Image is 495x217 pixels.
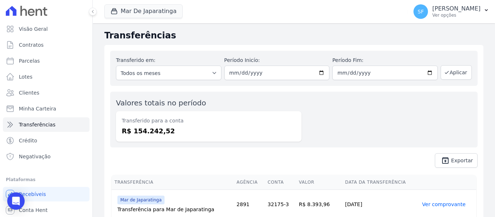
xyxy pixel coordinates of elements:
[19,191,46,198] span: Recebíveis
[418,9,424,14] span: SF
[342,175,419,190] th: Data da Transferência
[3,133,90,148] a: Crédito
[432,12,481,18] p: Ver opções
[122,117,296,125] dt: Transferido para a conta
[451,158,473,163] span: Exportar
[104,4,183,18] button: Mar De Japaratinga
[408,1,495,22] button: SF [PERSON_NAME] Ver opções
[19,57,40,64] span: Parcelas
[104,29,483,42] h2: Transferências
[117,206,231,213] div: Transferência para Mar de Japaratinga
[3,101,90,116] a: Minha Carteira
[3,54,90,68] a: Parcelas
[3,38,90,52] a: Contratos
[332,57,438,64] label: Período Fim:
[117,196,165,204] span: Mar de Japaratinga
[19,89,39,96] span: Clientes
[19,73,33,80] span: Lotes
[3,149,90,164] a: Negativação
[7,192,25,210] div: Open Intercom Messenger
[122,126,296,136] dd: R$ 154.242,52
[3,117,90,132] a: Transferências
[19,105,56,112] span: Minha Carteira
[3,187,90,201] a: Recebíveis
[265,175,296,190] th: Conta
[116,57,155,63] label: Transferido em:
[296,175,342,190] th: Valor
[112,175,234,190] th: Transferência
[435,153,478,168] a: unarchive Exportar
[19,121,55,128] span: Transferências
[441,65,472,80] button: Aplicar
[19,41,43,49] span: Contratos
[441,156,450,165] i: unarchive
[234,175,265,190] th: Agência
[19,137,37,144] span: Crédito
[6,175,87,184] div: Plataformas
[3,22,90,36] a: Visão Geral
[3,70,90,84] a: Lotes
[3,85,90,100] a: Clientes
[116,99,206,107] label: Valores totais no período
[224,57,330,64] label: Período Inicío:
[19,206,47,214] span: Conta Hent
[19,25,48,33] span: Visão Geral
[422,201,466,207] a: Ver comprovante
[432,5,481,12] p: [PERSON_NAME]
[19,153,51,160] span: Negativação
